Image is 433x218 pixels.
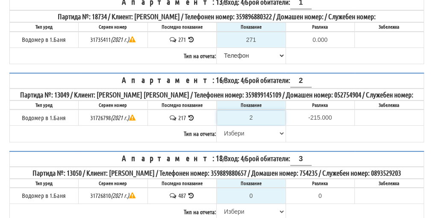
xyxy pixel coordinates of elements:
[178,114,186,121] span: 217
[9,179,79,188] th: Тип уред
[184,208,216,215] b: Тип на отчета:
[122,75,223,85] span: Апартамент: 16
[187,35,195,43] span: История на показанията
[178,35,186,43] span: 271
[9,100,79,109] th: Тип уред
[10,168,423,178] div: Партида №: 13050 / Клиент: [PERSON_NAME] / Телефонен номер: 359889880657 / Домашен номер: 754235 ...
[9,151,424,167] th: / /
[217,22,286,31] th: Показание
[286,179,355,188] th: Разлика
[245,76,312,84] span: Брой обитатели:
[111,114,135,121] i: Метрологична годност до 2021г.
[79,22,148,31] th: Сериен номер
[79,100,148,109] th: Сериен номер
[224,76,244,84] span: Вход: 4
[224,154,244,162] span: Вход: 4
[9,32,79,48] td: Водомер в 1.Баня
[9,109,79,126] td: Водомер в 1.Баня
[168,114,178,121] span: История на забележките
[79,179,148,188] th: Сериен номер
[355,179,424,188] th: Забележка
[9,73,424,88] th: / /
[9,22,79,31] th: Тип уред
[217,100,286,109] th: Показание
[286,22,355,31] th: Разлика
[168,191,178,199] span: История на забележките
[245,154,312,162] span: Брой обитатели:
[168,35,178,43] span: История на забележките
[122,153,223,163] span: Апартамент: 18
[111,191,135,199] i: Метрологична годност до 2021г.
[178,191,186,199] span: 487
[217,179,286,188] th: Показание
[355,22,424,31] th: Забележка
[9,188,79,204] td: Водомер в 1.Баня
[79,109,148,126] td: 31726798
[147,179,217,188] th: Последно показание
[187,114,195,121] span: История на показанията
[10,89,423,100] div: Партида №: 13049 / Клиент: [PERSON_NAME] [PERSON_NAME] / Телефонен номер: 359899145109 / Домашен ...
[187,191,195,199] span: История на показанията
[355,100,424,109] th: Забележка
[79,188,148,204] td: 31726810
[79,32,148,48] td: 31735411
[147,22,217,31] th: Последно показание
[111,35,135,43] i: Метрологична годност до 2021г.
[184,130,216,137] b: Тип на отчета:
[10,11,423,21] div: Партида №: 18734 / Клиент: [PERSON_NAME] / Телефонен номер: 359896880322 / Домашен номер: / Служе...
[147,100,217,109] th: Последно показание
[184,52,216,59] b: Тип на отчета:
[286,100,355,109] th: Разлика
